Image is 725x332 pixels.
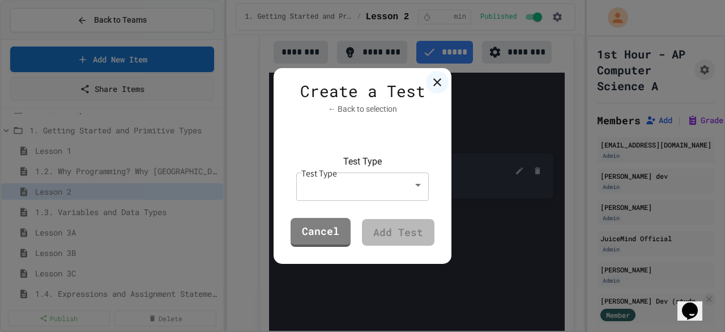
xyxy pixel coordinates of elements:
div: Create a Test [285,79,440,103]
iframe: chat widget [677,287,714,321]
button: ← Back to selection [328,103,397,115]
a: Cancel [291,218,351,247]
label: Test Type [296,155,429,169]
a: Add Test [362,219,434,246]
